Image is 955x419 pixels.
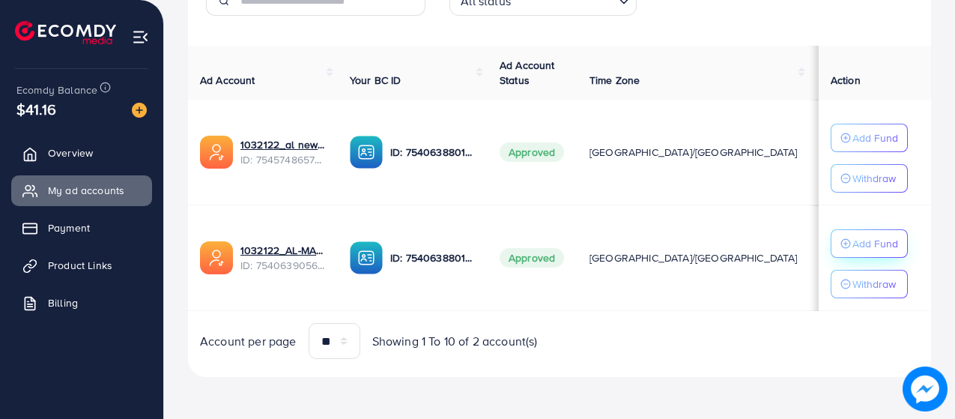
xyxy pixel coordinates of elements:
[11,288,152,318] a: Billing
[11,213,152,243] a: Payment
[500,142,564,162] span: Approved
[132,103,147,118] img: image
[240,243,326,274] div: <span class='underline'>1032122_AL-MAKKAH_1755691890611</span></br>7540639056867557392
[350,241,383,274] img: ic-ba-acc.ded83a64.svg
[831,73,861,88] span: Action
[852,235,898,253] p: Add Fund
[200,136,233,169] img: ic-ads-acc.e4c84228.svg
[500,248,564,268] span: Approved
[11,138,152,168] a: Overview
[48,145,93,160] span: Overview
[16,82,97,97] span: Ecomdy Balance
[16,98,56,120] span: $41.16
[350,136,383,169] img: ic-ba-acc.ded83a64.svg
[390,143,476,161] p: ID: 7540638801937629201
[48,183,124,198] span: My ad accounts
[589,145,798,160] span: [GEOGRAPHIC_DATA]/[GEOGRAPHIC_DATA]
[350,73,401,88] span: Your BC ID
[589,250,798,265] span: [GEOGRAPHIC_DATA]/[GEOGRAPHIC_DATA]
[240,243,326,258] a: 1032122_AL-MAKKAH_1755691890611
[11,250,152,280] a: Product Links
[831,270,908,298] button: Withdraw
[200,73,255,88] span: Ad Account
[48,258,112,273] span: Product Links
[831,124,908,152] button: Add Fund
[11,175,152,205] a: My ad accounts
[372,333,538,350] span: Showing 1 To 10 of 2 account(s)
[200,333,297,350] span: Account per page
[852,275,896,293] p: Withdraw
[852,129,898,147] p: Add Fund
[500,58,555,88] span: Ad Account Status
[240,137,326,152] a: 1032122_al new_1756881546706
[48,295,78,310] span: Billing
[390,249,476,267] p: ID: 7540638801937629201
[240,152,326,167] span: ID: 7545748657711988753
[589,73,640,88] span: Time Zone
[48,220,90,235] span: Payment
[831,164,908,193] button: Withdraw
[852,169,896,187] p: Withdraw
[132,28,149,46] img: menu
[903,367,948,412] img: image
[15,21,116,44] img: logo
[240,258,326,273] span: ID: 7540639056867557392
[200,241,233,274] img: ic-ads-acc.e4c84228.svg
[240,137,326,168] div: <span class='underline'>1032122_al new_1756881546706</span></br>7545748657711988753
[831,229,908,258] button: Add Fund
